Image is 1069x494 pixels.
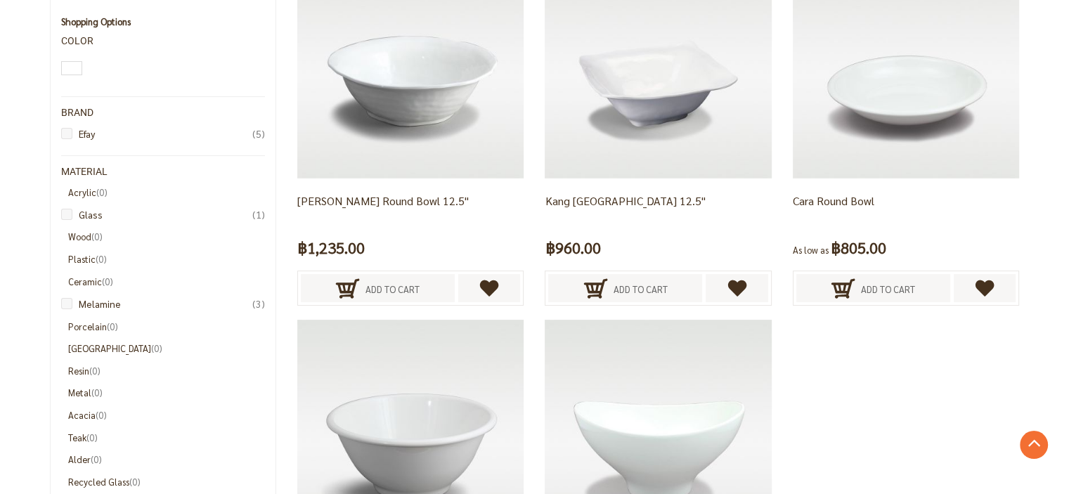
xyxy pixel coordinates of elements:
span: Add to Cart [365,274,420,305]
span: ฿960.00 [545,235,600,261]
span: 0 [129,476,141,488]
span: 0 [91,453,102,465]
a: Go to Top [1020,431,1048,459]
li: Plastic [68,252,266,267]
span: 0 [91,230,103,242]
li: Porcelain [68,319,266,334]
span: 0 [96,253,107,265]
a: Add to Wish List [954,274,1016,302]
a: Add to Wish List [458,274,521,302]
a: Glass [68,207,266,222]
span: 0 [96,186,108,198]
span: 0 [86,431,98,443]
a: Add to Wish List [706,274,768,302]
a: Efay [68,126,266,141]
li: Acacia [68,408,266,423]
span: Add to Cart [614,274,668,305]
a: [PERSON_NAME] Round Bowl 12.5" [297,193,469,208]
span: ฿805.00 [831,235,886,261]
a: melamine bowl, food bowl, extra large food bowl, salad bowl, extra large salad bowl, food display... [545,58,771,70]
div: Brand [61,108,266,118]
a: melamine bowl, food bowl, extra large food bowl, salad bowl, extra large salad bowl, food display... [297,426,524,438]
a: Melamine [68,296,266,311]
span: 0 [151,342,162,354]
button: Add to Cart [548,274,702,302]
li: Recycled Glass [68,474,266,490]
a: melamine bowl, food bowl, extra large food bowl, salad bowl, extra large salad bowl, food display... [793,58,1019,70]
span: 0 [102,275,113,287]
span: 5 [252,126,265,141]
a: Kang [GEOGRAPHIC_DATA] 12.5" [545,193,705,208]
a: melamine bowl, food bowl, extra large food bowl, salad bowl, extra large salad bowl, food display... [545,426,771,438]
span: 0 [107,320,118,332]
span: 0 [96,409,107,421]
span: As low as [793,244,829,256]
span: Add to Cart [861,274,915,305]
li: Teak [68,430,266,446]
button: Add to Cart [796,274,950,302]
li: Metal [68,385,266,401]
div: Color [61,36,266,46]
div: Material [61,167,266,177]
a: Cara Round Bowl [793,193,874,208]
li: Resin [68,363,266,379]
li: [GEOGRAPHIC_DATA] [68,341,266,356]
span: 3 [252,296,265,311]
li: Ceramic [68,274,266,290]
strong: Shopping Options [61,14,131,30]
span: 1 [252,207,265,222]
a: melamine bowl, food bowl, extra large food bowl, salad bowl, extra large salad bowl, food display... [297,58,524,70]
button: Add to Cart [301,274,455,302]
span: ฿1,235.00 [297,235,365,261]
li: Alder [68,452,266,467]
li: Wood [68,229,266,245]
span: 0 [91,386,103,398]
span: 0 [89,365,101,377]
li: Acrylic [68,185,266,200]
